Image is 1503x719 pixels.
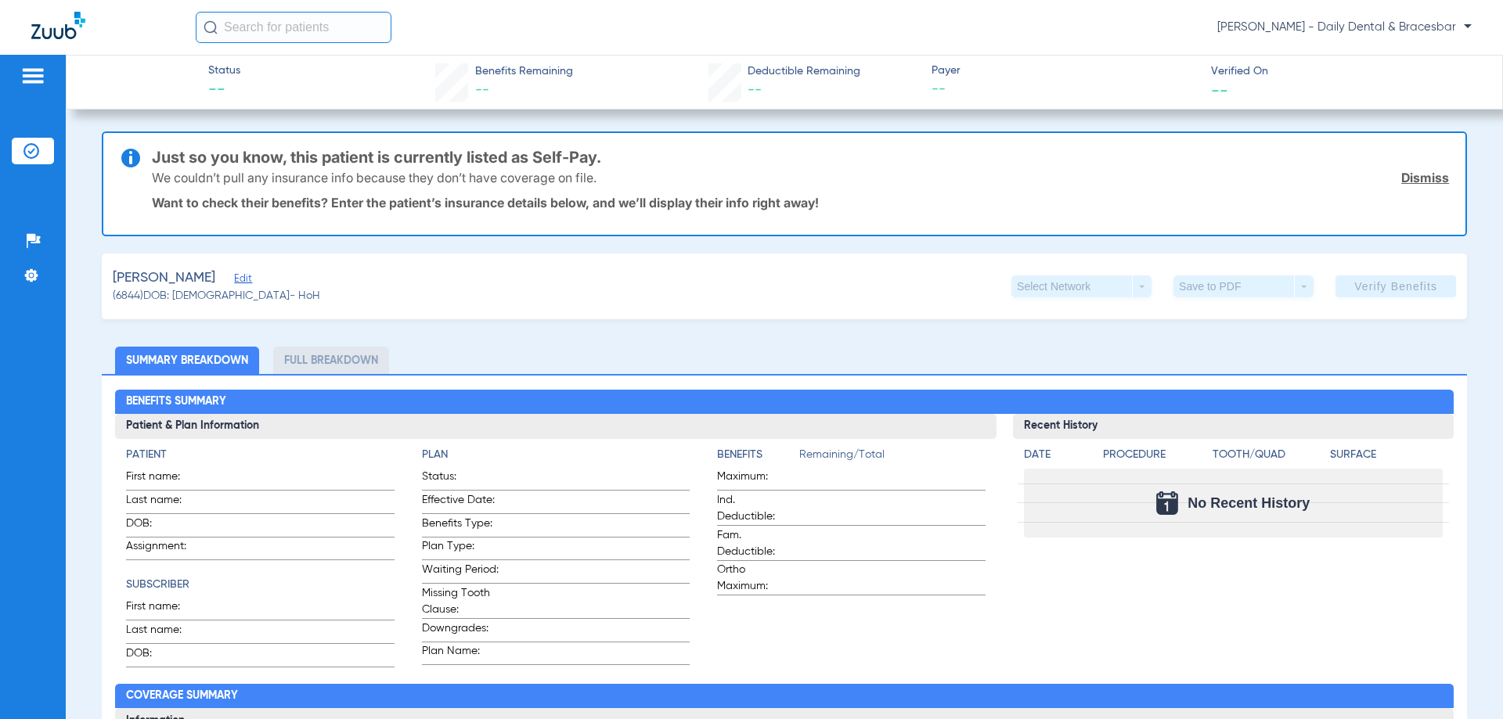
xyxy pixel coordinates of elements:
span: -- [208,80,240,102]
span: [PERSON_NAME] - Daily Dental & Bracesbar [1217,20,1472,35]
span: [PERSON_NAME] [113,268,215,288]
span: Fam. Deductible: [717,527,794,560]
p: We couldn’t pull any insurance info because they don’t have coverage on file. [152,170,597,185]
app-breakdown-title: Procedure [1103,447,1207,469]
h2: Benefits Summary [115,390,1453,415]
span: Benefits Remaining [475,63,573,80]
p: Want to check their benefits? Enter the patient’s insurance details below, and we’ll display thei... [152,195,1449,210]
h4: Surface [1330,447,1442,463]
img: Calendar [1156,491,1178,515]
span: Status [208,63,240,79]
span: DOB: [126,645,203,667]
span: Remaining/Total [799,447,985,469]
span: Ind. Deductible: [717,492,794,525]
iframe: Chat Widget [1425,644,1503,719]
input: Search for patients [196,12,391,43]
h4: Benefits [717,447,799,463]
span: Effective Date: [422,492,499,513]
span: Waiting Period: [422,562,499,583]
span: Assignment: [126,538,203,559]
span: Plan Name: [422,643,499,664]
span: Deductible Remaining [748,63,860,80]
span: Edit [234,273,248,288]
h3: Just so you know, this patient is currently listed as Self-Pay. [152,149,1449,165]
h3: Patient & Plan Information [115,414,996,439]
h4: Tooth/Quad [1213,447,1325,463]
span: -- [475,83,489,97]
h4: Date [1024,447,1090,463]
span: First name: [126,469,203,490]
li: Summary Breakdown [115,347,259,374]
span: Verified On [1211,63,1477,80]
span: Status: [422,469,499,490]
app-breakdown-title: Surface [1330,447,1442,469]
span: No Recent History [1188,495,1310,511]
span: -- [1211,81,1228,98]
span: -- [932,80,1198,99]
span: Plan Type: [422,538,499,559]
span: (6844) DOB: [DEMOGRAPHIC_DATA] - HoH [113,288,320,304]
img: hamburger-icon [20,67,45,85]
h4: Plan [422,447,690,463]
span: Last name: [126,622,203,643]
span: First name: [126,599,203,620]
app-breakdown-title: Date [1024,447,1090,469]
img: info-icon [121,149,140,167]
span: Payer [932,63,1198,79]
img: Zuub Logo [31,12,85,39]
h3: Recent History [1013,414,1454,439]
h2: Coverage Summary [115,684,1453,709]
a: Dismiss [1401,170,1449,185]
span: Missing Tooth Clause: [422,585,499,618]
app-breakdown-title: Benefits [717,447,799,469]
h4: Subscriber [126,577,394,593]
app-breakdown-title: Tooth/Quad [1213,447,1325,469]
span: Benefits Type: [422,516,499,537]
span: DOB: [126,516,203,537]
img: Search Icon [204,20,218,34]
li: Full Breakdown [273,347,389,374]
h4: Procedure [1103,447,1207,463]
span: -- [748,83,762,97]
span: Ortho Maximum: [717,562,794,595]
span: Downgrades: [422,620,499,642]
span: Last name: [126,492,203,513]
span: Maximum: [717,469,794,490]
h4: Patient [126,447,394,463]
